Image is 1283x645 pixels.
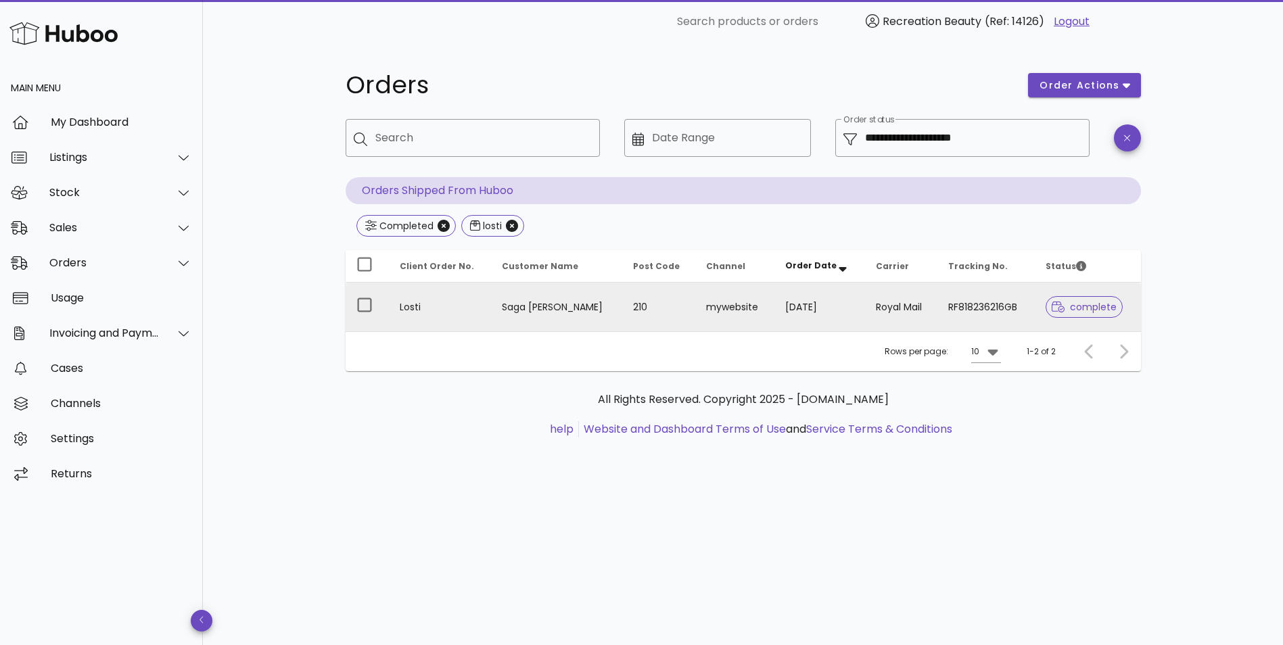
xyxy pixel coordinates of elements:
span: Order Date [785,260,837,271]
th: Tracking No. [937,250,1034,283]
div: Sales [49,221,160,234]
p: Orders Shipped From Huboo [346,177,1141,204]
a: Logout [1054,14,1090,30]
th: Client Order No. [389,250,492,283]
span: Recreation Beauty [883,14,981,29]
button: order actions [1028,73,1140,97]
th: Order Date: Sorted descending. Activate to remove sorting. [774,250,866,283]
div: Usage [51,291,192,304]
span: Channel [706,260,745,272]
span: Client Order No. [400,260,474,272]
span: Tracking No. [948,260,1008,272]
img: Huboo Logo [9,19,118,48]
td: 210 [622,283,695,331]
th: Status [1035,250,1141,283]
button: Close [506,220,518,232]
span: (Ref: 14126) [985,14,1044,29]
span: Post Code [633,260,680,272]
div: Orders [49,256,160,269]
div: 10Rows per page: [971,341,1001,362]
div: Invoicing and Payments [49,327,160,339]
div: 1-2 of 2 [1027,345,1056,358]
div: 10 [971,345,979,358]
div: losti [480,219,502,233]
a: help [550,421,574,437]
p: All Rights Reserved. Copyright 2025 - [DOMAIN_NAME] [356,391,1130,408]
div: Stock [49,186,160,199]
th: Customer Name [491,250,622,283]
th: Post Code [622,250,695,283]
div: Rows per page: [885,332,1001,371]
td: Saga [PERSON_NAME] [491,283,622,331]
span: Status [1046,260,1086,272]
div: Listings [49,151,160,164]
td: [DATE] [774,283,866,331]
div: My Dashboard [51,116,192,128]
th: Channel [695,250,774,283]
a: Service Terms & Conditions [806,421,952,437]
span: Carrier [876,260,909,272]
td: mywebsite [695,283,774,331]
div: Settings [51,432,192,445]
button: Close [438,220,450,232]
span: complete [1052,302,1117,312]
div: Completed [377,219,434,233]
div: Returns [51,467,192,480]
li: and [579,421,952,437]
div: Cases [51,362,192,375]
span: Customer Name [502,260,578,272]
span: order actions [1039,78,1120,93]
label: Order status [843,115,894,125]
td: RF818236216GB [937,283,1034,331]
td: Losti [389,283,492,331]
div: Channels [51,397,192,410]
h1: Orders [346,73,1012,97]
td: Royal Mail [865,283,937,331]
th: Carrier [865,250,937,283]
a: Website and Dashboard Terms of Use [584,421,786,437]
